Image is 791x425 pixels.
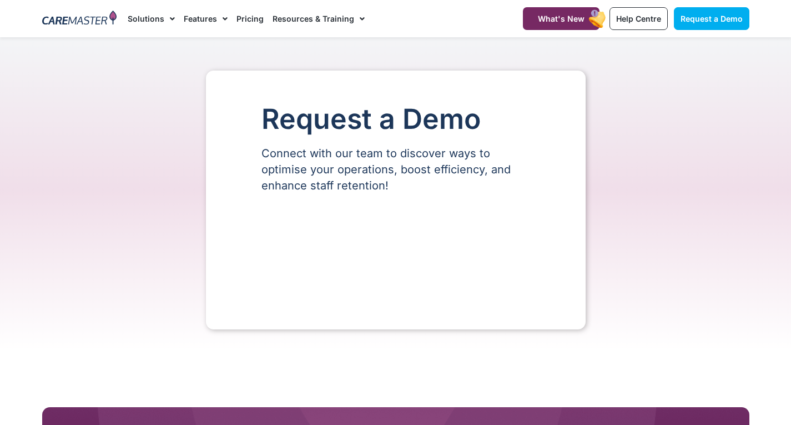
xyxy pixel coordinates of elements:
[616,14,661,23] span: Help Centre
[261,146,530,194] p: Connect with our team to discover ways to optimise your operations, boost efficiency, and enhance...
[538,14,585,23] span: What's New
[42,11,117,27] img: CareMaster Logo
[261,213,530,296] iframe: Form 0
[523,7,599,30] a: What's New
[681,14,743,23] span: Request a Demo
[609,7,668,30] a: Help Centre
[261,104,530,134] h1: Request a Demo
[674,7,749,30] a: Request a Demo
